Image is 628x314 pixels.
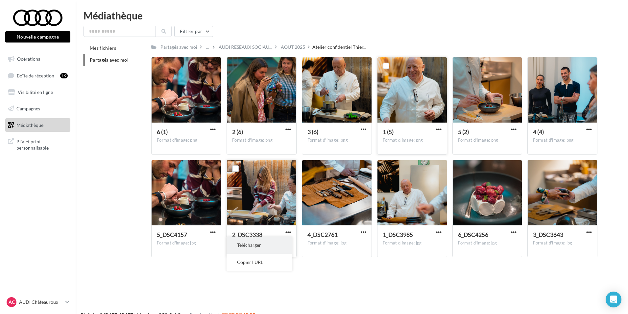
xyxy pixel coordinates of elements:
a: Visibilité en ligne [4,85,72,99]
span: 3 (6) [307,128,318,135]
span: Opérations [17,56,40,62]
div: Format d'image: jpg [307,240,366,246]
div: Format d'image: png [533,137,592,143]
span: Visibilité en ligne [18,89,53,95]
span: AC [9,299,15,305]
span: Mes fichiers [90,45,116,51]
button: Copier l'URL [227,254,292,271]
div: ... [205,43,210,52]
div: Format d'image: jpg [157,240,216,246]
div: Format d'image: jpg [383,240,442,246]
a: Boîte de réception19 [4,69,72,83]
span: 5 (2) [458,128,469,135]
span: 6 (1) [157,128,168,135]
div: Format d'image: png [232,137,291,143]
a: Médiathèque [4,118,72,132]
div: Format d'image: jpg [533,240,592,246]
div: AOUT 2025 [281,44,305,50]
p: AUDI Châteauroux [19,299,63,305]
div: 19 [60,73,68,78]
span: 1 (5) [383,128,394,135]
button: Nouvelle campagne [5,31,70,43]
a: Opérations [4,52,72,66]
span: Partagés avec moi [90,57,129,63]
div: Partagés avec moi [160,44,197,50]
a: PLV et print personnalisable [4,134,72,154]
div: Open Intercom Messenger [606,292,621,307]
span: 4_DSC2761 [307,231,338,238]
div: Format d'image: png [458,137,517,143]
button: Télécharger [227,237,292,254]
div: Format d'image: png [307,137,366,143]
span: Campagnes [16,106,40,111]
span: 5_DSC4157 [157,231,187,238]
span: Boîte de réception [17,72,54,78]
div: Format d'image: png [157,137,216,143]
span: 4 (4) [533,128,544,135]
span: 3_DSC3643 [533,231,563,238]
span: 2 (6) [232,128,243,135]
div: Médiathèque [84,11,620,20]
span: 6_DSC4256 [458,231,488,238]
span: PLV et print personnalisable [16,137,68,151]
span: Atelier confidentiel Thier... [312,44,366,50]
span: 1_DSC3985 [383,231,413,238]
span: AUDI RESEAUX SOCIAU... [219,44,272,50]
button: Filtrer par [174,26,213,37]
span: Médiathèque [16,122,43,128]
span: 2_DSC3338 [232,231,262,238]
a: Campagnes [4,102,72,116]
div: Format d'image: png [383,137,442,143]
div: Format d'image: jpg [458,240,517,246]
a: AC AUDI Châteauroux [5,296,70,308]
